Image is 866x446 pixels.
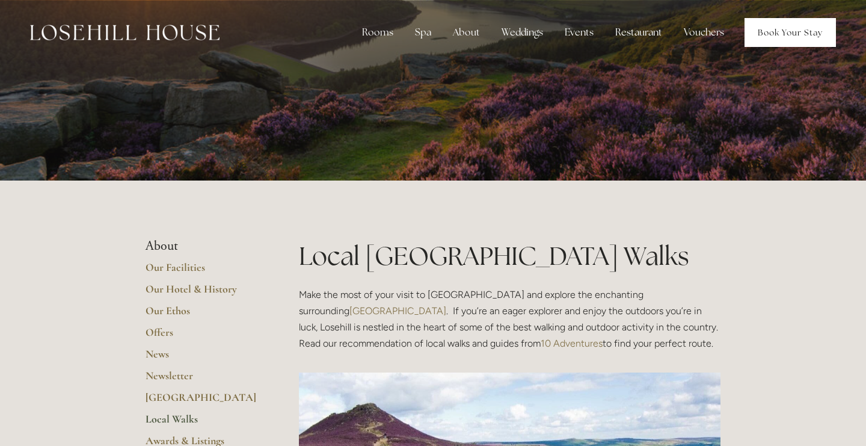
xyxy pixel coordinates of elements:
a: News [146,347,260,369]
div: Events [555,20,603,45]
p: Make the most of your visit to [GEOGRAPHIC_DATA] and explore the enchanting surrounding . If you’... [299,286,720,352]
li: About [146,238,260,254]
div: Spa [405,20,441,45]
a: 10 Adventures [541,338,603,349]
div: Rooms [352,20,403,45]
a: Our Ethos [146,304,260,326]
a: Vouchers [674,20,734,45]
div: Weddings [492,20,553,45]
a: Local Walks [146,412,260,434]
a: Offers [146,326,260,347]
a: Newsletter [146,369,260,391]
div: About [443,20,490,45]
img: Losehill House [30,25,220,40]
a: [GEOGRAPHIC_DATA] [146,391,260,412]
a: Our Hotel & History [146,282,260,304]
a: Book Your Stay [745,18,836,47]
h1: Local [GEOGRAPHIC_DATA] Walks [299,238,720,274]
a: Our Facilities [146,261,260,282]
div: Restaurant [606,20,672,45]
a: [GEOGRAPHIC_DATA] [349,305,446,317]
